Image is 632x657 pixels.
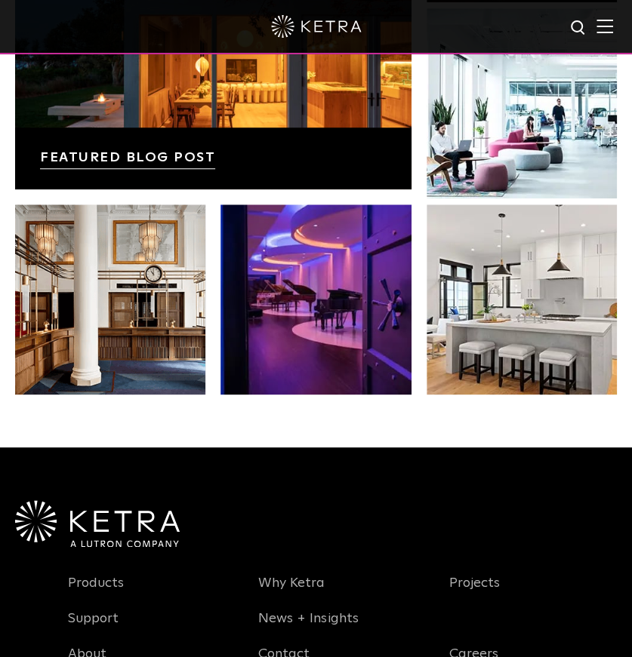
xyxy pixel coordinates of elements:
a: News + Insights [258,609,358,644]
a: Support [68,609,119,644]
div: Navigation Menu [68,573,617,644]
a: Products [68,574,124,609]
a: Projects [449,574,500,609]
img: Ketra-aLutronCo_White_RGB [15,500,180,547]
img: search icon [569,19,588,38]
a: Why Ketra [258,574,325,609]
img: Hamburger%20Nav.svg [597,19,613,33]
img: ketra-logo-2019-white [271,15,362,38]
